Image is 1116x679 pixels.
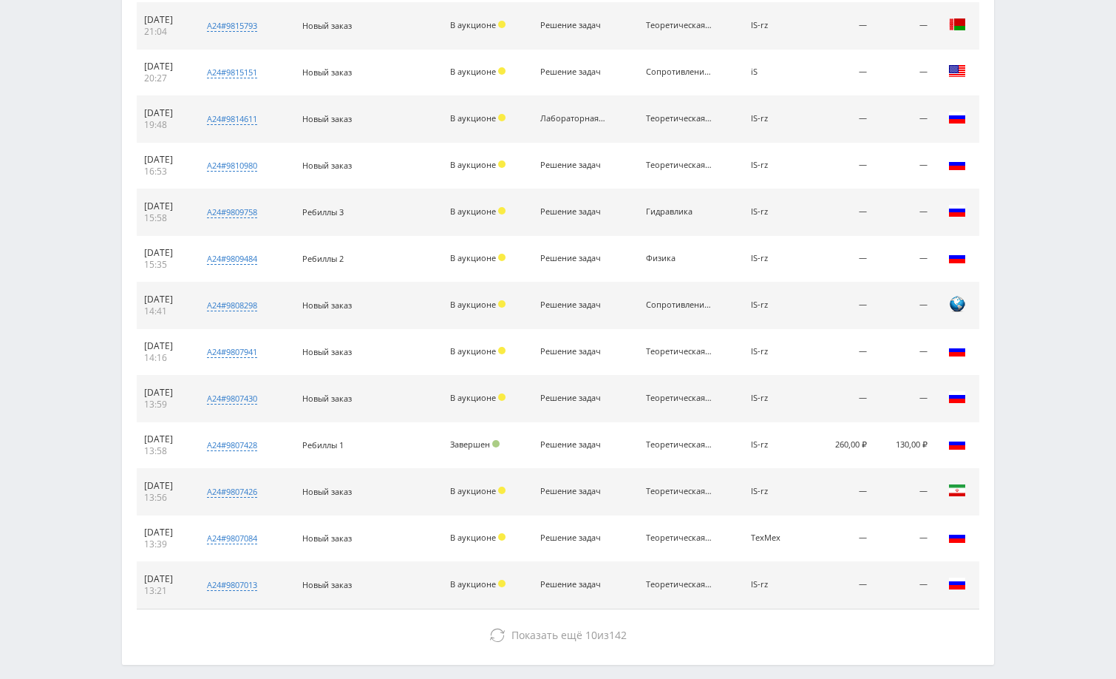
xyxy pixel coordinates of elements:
[302,346,352,357] span: Новый заказ
[874,422,935,469] td: 130,00 ₽
[144,259,186,271] div: 15:35
[874,329,935,376] td: —
[207,67,257,78] div: a24#9815151
[450,345,496,357] span: В аукционе
[751,67,794,77] div: iS
[646,67,712,77] div: Сопротивление материалов
[207,160,257,172] div: a24#9810980
[302,579,352,590] span: Новый заказ
[585,628,597,642] span: 10
[948,435,966,453] img: rus.png
[144,305,186,317] div: 14:41
[874,283,935,329] td: —
[450,439,490,450] span: Завершен
[144,200,186,212] div: [DATE]
[450,299,496,310] span: В аукционе
[498,21,506,28] span: Холд
[948,575,966,592] img: rus.png
[498,67,506,75] span: Холд
[144,154,186,166] div: [DATE]
[646,114,712,124] div: Теоретическая механика
[144,72,186,84] div: 20:27
[646,487,712,496] div: Теоретическая механика
[144,119,186,131] div: 19:48
[646,161,712,170] div: Теоретическая механика
[609,628,627,642] span: 142
[498,393,506,401] span: Холд
[450,66,496,77] span: В аукционе
[874,469,935,516] td: —
[144,212,186,224] div: 15:58
[801,516,875,562] td: —
[207,253,257,265] div: a24#9809484
[801,236,875,283] td: —
[948,16,966,33] img: blr.png
[498,254,506,261] span: Холд
[144,538,186,550] div: 13:39
[144,480,186,492] div: [DATE]
[540,300,607,310] div: Решение задач
[498,300,506,308] span: Холд
[450,532,496,543] span: В аукционе
[751,254,794,263] div: IS-rz
[498,487,506,494] span: Холд
[511,628,582,642] span: Показать ещё
[207,300,257,311] div: a24#9808298
[801,329,875,376] td: —
[498,580,506,587] span: Холд
[646,580,712,590] div: Теоретическая механика
[498,533,506,541] span: Холд
[751,114,794,124] div: IS-rz
[498,207,506,214] span: Холд
[302,253,344,264] span: Ребиллы 2
[302,533,352,544] span: Новый заказ
[751,21,794,30] div: IS-rz
[801,562,875,609] td: —
[801,283,875,329] td: —
[450,159,496,170] span: В аукционе
[144,399,186,411] div: 13:59
[801,50,875,96] td: —
[144,492,186,504] div: 13:56
[302,160,352,171] span: Новый заказ
[948,202,966,220] img: rus.png
[207,533,257,544] div: a24#9807084
[751,300,794,310] div: IS-rz
[540,440,607,450] div: Решение задач
[144,433,186,445] div: [DATE]
[646,347,712,357] div: Теоретическая механика
[646,440,712,450] div: Теоретическая механика
[144,14,186,26] div: [DATE]
[144,107,186,119] div: [DATE]
[540,114,607,124] div: Лабораторная работа
[948,109,966,126] img: rus.png
[874,189,935,236] td: —
[207,20,257,32] div: a24#9815793
[751,393,794,403] div: IS-rz
[450,578,496,590] span: В аукционе
[751,580,794,590] div: IS-rz
[302,393,352,404] span: Новый заказ
[302,486,352,497] span: Новый заказ
[144,352,186,364] div: 14:16
[144,573,186,585] div: [DATE]
[540,254,607,263] div: Решение задач
[801,189,875,236] td: —
[874,96,935,143] td: —
[948,295,966,313] img: world.png
[540,487,607,496] div: Решение задач
[540,161,607,170] div: Решение задач
[207,579,257,591] div: a24#9807013
[540,580,607,590] div: Решение задач
[144,387,186,399] div: [DATE]
[948,342,966,359] img: rus.png
[646,254,712,263] div: Физика
[540,67,607,77] div: Решение задач
[498,347,506,354] span: Холд
[450,485,496,496] span: В аукционе
[207,393,257,405] div: a24#9807430
[302,20,352,31] span: Новый заказ
[144,294,186,305] div: [DATE]
[751,440,794,450] div: IS-rz
[801,143,875,189] td: —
